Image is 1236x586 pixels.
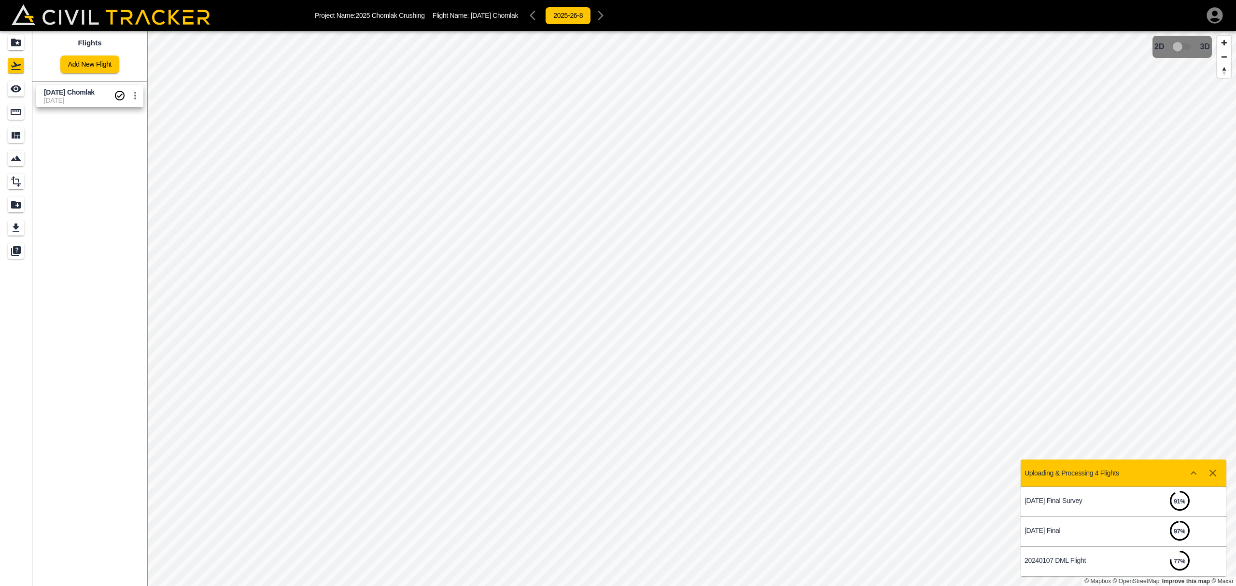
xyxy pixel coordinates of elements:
[1025,527,1124,534] p: [DATE] Final
[315,12,425,19] p: Project Name: 2025 Chomlak Crushing
[1217,36,1231,50] button: Zoom in
[12,4,210,25] img: Civil Tracker
[1174,558,1185,565] strong: 77 %
[1217,50,1231,64] button: Zoom out
[1217,64,1231,78] button: Reset bearing to north
[1025,497,1124,504] p: [DATE] Final Survey
[1084,578,1111,585] a: Mapbox
[1174,528,1185,535] strong: 97 %
[1184,463,1203,483] button: Show more
[1154,42,1164,51] span: 2D
[1211,578,1234,585] a: Maxar
[1168,38,1196,56] span: 3D model not uploaded yet
[1162,578,1210,585] a: Map feedback
[1025,557,1124,564] p: 20240107 DML Flight
[1200,42,1210,51] span: 3D
[471,12,519,19] span: [DATE] Chomlak
[433,12,519,19] p: Flight Name:
[545,7,591,25] button: 2025-26-8
[1174,498,1185,505] strong: 91 %
[1025,469,1119,477] p: Uploading & Processing 4 Flights
[1113,578,1160,585] a: OpenStreetMap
